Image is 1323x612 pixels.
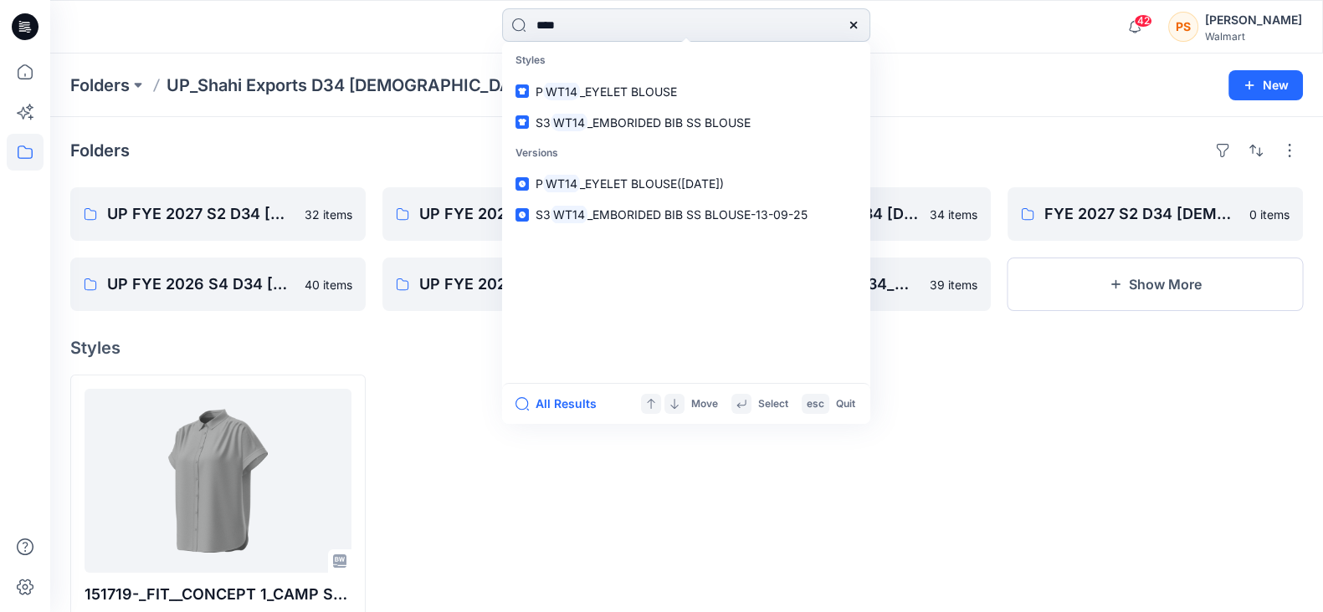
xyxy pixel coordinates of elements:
[536,207,551,222] span: S3
[930,276,977,293] p: 39 items
[167,74,581,97] p: UP_Shahi Exports D34 [DEMOGRAPHIC_DATA] Tops
[70,74,130,97] a: Folders
[543,174,580,193] mark: WT14
[107,202,295,226] p: UP FYE 2027 S2 D34 [DEMOGRAPHIC_DATA] Woven Tops
[1168,12,1198,42] div: PS
[536,176,543,191] span: P
[70,258,366,311] a: UP FYE 2026 S4 D34 [DEMOGRAPHIC_DATA] Woven Tops Shahi40 items
[107,273,295,296] p: UP FYE 2026 S4 D34 [DEMOGRAPHIC_DATA] Woven Tops Shahi
[1008,258,1303,311] button: Show More
[505,107,867,138] a: S3WT14_EMBORIDED BIB SS BLOUSE
[419,202,614,226] p: UP FYE 2027 S3 D34 [DEMOGRAPHIC_DATA] Woven Tops
[505,199,867,230] a: S3WT14_EMBORIDED BIB SS BLOUSE-13-09-25
[551,205,587,224] mark: WT14
[305,276,352,293] p: 40 items
[85,583,351,606] p: 151719-_FIT__CONCEPT 1_CAMP SHIRT
[587,115,751,130] span: _EMBORIDED BIB SS BLOUSE
[807,395,824,413] p: esc
[930,206,977,223] p: 34 items
[1008,187,1303,241] a: FYE 2027 S2 D34 [DEMOGRAPHIC_DATA] Tops and Jackets - Shahi0 items
[505,76,867,107] a: PWT14_EYELET BLOUSE
[543,82,580,101] mark: WT14
[1044,202,1239,226] p: FYE 2027 S2 D34 [DEMOGRAPHIC_DATA] Tops and Jackets - Shahi
[70,338,1303,358] h4: Styles
[580,176,724,191] span: _EYELET BLOUSE([DATE])
[1228,70,1303,100] button: New
[1134,14,1152,28] span: 42
[836,395,855,413] p: Quit
[536,84,543,99] span: P
[580,84,677,99] span: _EYELET BLOUSE
[515,394,608,414] button: All Results
[758,395,788,413] p: Select
[505,45,867,76] p: Styles
[1249,206,1290,223] p: 0 items
[85,389,351,573] a: 151719-_FIT__CONCEPT 1_CAMP SHIRT
[419,273,608,296] p: UP FYE 2026 S3 D34 [DEMOGRAPHIC_DATA] Woven Tops Shahi
[70,140,130,161] h4: Folders
[305,206,352,223] p: 32 items
[536,115,551,130] span: S3
[1205,30,1302,43] div: Walmart
[505,168,867,199] a: PWT14_EYELET BLOUSE([DATE])
[70,187,366,241] a: UP FYE 2027 S2 D34 [DEMOGRAPHIC_DATA] Woven Tops32 items
[505,138,867,169] p: Versions
[691,395,718,413] p: Move
[382,187,678,241] a: UP FYE 2027 S3 D34 [DEMOGRAPHIC_DATA] Woven Tops9 items
[1205,10,1302,30] div: [PERSON_NAME]
[382,258,678,311] a: UP FYE 2026 S3 D34 [DEMOGRAPHIC_DATA] Woven Tops Shahi27 items
[551,113,587,132] mark: WT14
[587,207,808,222] span: _EMBORIDED BIB SS BLOUSE-13-09-25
